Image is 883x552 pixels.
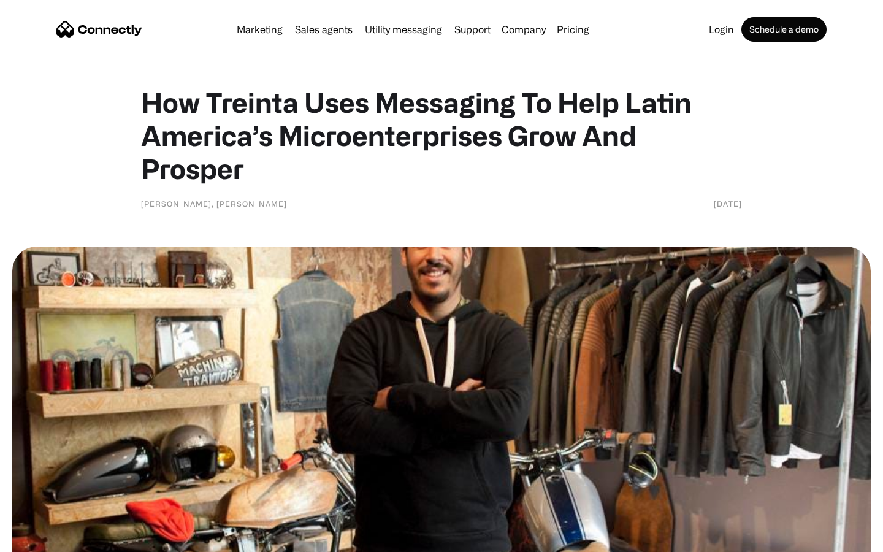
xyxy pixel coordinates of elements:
a: Pricing [552,25,594,34]
a: home [56,20,142,39]
div: Company [498,21,549,38]
h1: How Treinta Uses Messaging To Help Latin America’s Microenterprises Grow And Prosper [141,86,742,185]
ul: Language list [25,531,74,548]
a: Schedule a demo [741,17,827,42]
div: [PERSON_NAME], [PERSON_NAME] [141,197,287,210]
a: Utility messaging [360,25,447,34]
div: [DATE] [714,197,742,210]
a: Marketing [232,25,288,34]
a: Support [449,25,495,34]
aside: Language selected: English [12,531,74,548]
div: Company [502,21,546,38]
a: Login [704,25,739,34]
a: Sales agents [290,25,357,34]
